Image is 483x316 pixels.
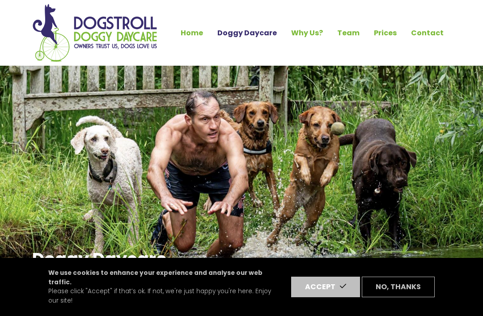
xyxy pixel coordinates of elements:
[367,25,404,41] a: Prices
[32,4,157,62] img: Home
[330,25,367,41] a: Team
[291,277,360,297] button: Accept
[48,269,263,286] strong: We use cookies to enhance your experience and analyse our web traffic.
[32,249,272,270] h1: Doggy Daycare
[174,25,210,41] a: Home
[48,269,280,305] p: Please click "Accept" if that’s ok. If not, we're just happy you're here. Enjoy our site!
[284,25,330,41] a: Why Us?
[210,25,284,41] a: Doggy Daycare
[404,25,451,41] a: Contact
[362,277,435,297] button: No, thanks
